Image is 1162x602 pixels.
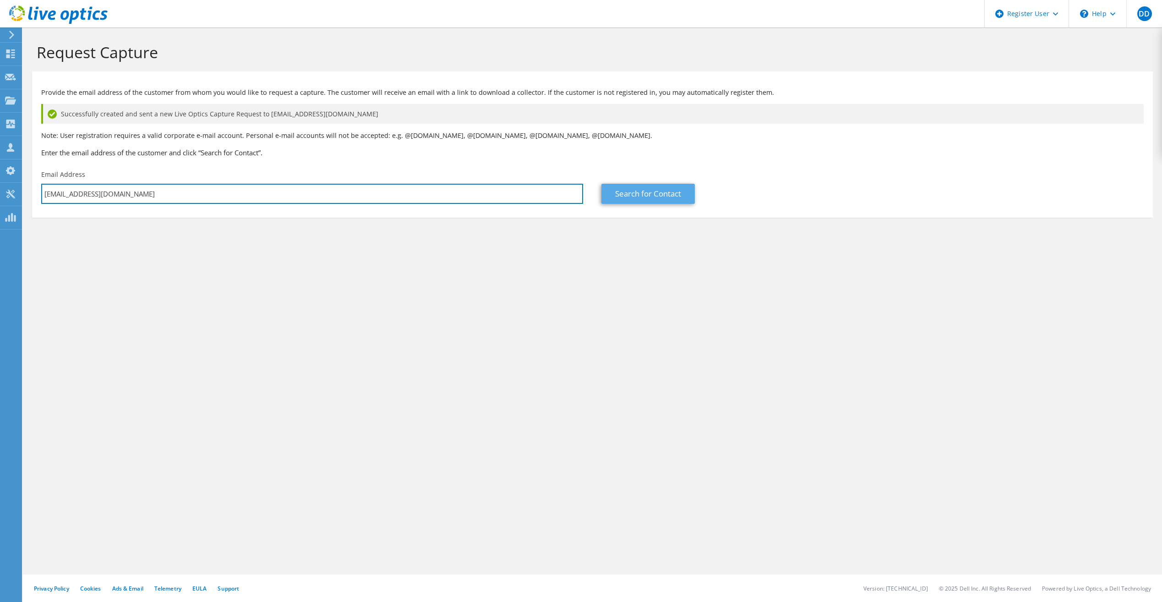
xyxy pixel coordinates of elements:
[863,585,928,592] li: Version: [TECHNICAL_ID]
[34,585,69,592] a: Privacy Policy
[218,585,239,592] a: Support
[41,148,1144,158] h3: Enter the email address of the customer and click “Search for Contact”.
[1042,585,1151,592] li: Powered by Live Optics, a Dell Technology
[41,170,85,179] label: Email Address
[192,585,207,592] a: EULA
[61,109,378,119] span: Successfully created and sent a new Live Optics Capture Request to [EMAIL_ADDRESS][DOMAIN_NAME]
[37,43,1144,62] h1: Request Capture
[41,131,1144,141] p: Note: User registration requires a valid corporate e-mail account. Personal e-mail accounts will ...
[41,88,1144,98] p: Provide the email address of the customer from whom you would like to request a capture. The cust...
[601,184,695,204] a: Search for Contact
[80,585,101,592] a: Cookies
[939,585,1031,592] li: © 2025 Dell Inc. All Rights Reserved
[112,585,143,592] a: Ads & Email
[154,585,181,592] a: Telemetry
[1080,10,1088,18] svg: \n
[1137,6,1152,21] span: DD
